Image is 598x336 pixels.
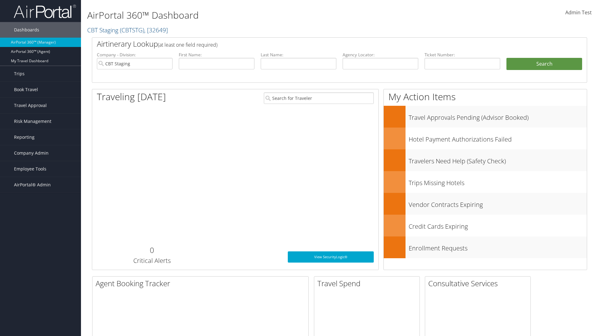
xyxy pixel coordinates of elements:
a: Enrollment Requests [384,236,587,258]
span: ( CBTSTG ) [120,26,144,34]
a: Trips Missing Hotels [384,171,587,193]
span: , [ 32649 ] [144,26,168,34]
h3: Credit Cards Expiring [409,219,587,231]
a: Vendor Contracts Expiring [384,193,587,215]
span: AirPortal® Admin [14,177,51,193]
h3: Critical Alerts [97,256,207,265]
h2: Airtinerary Lookup [97,39,541,49]
a: CBT Staging [87,26,168,34]
span: Employee Tools [14,161,46,177]
h3: Enrollment Requests [409,241,587,253]
h3: Travelers Need Help (Safety Check) [409,154,587,166]
h3: Travel Approvals Pending (Advisor Booked) [409,110,587,122]
span: Dashboards [14,22,39,38]
a: Travel Approvals Pending (Advisor Booked) [384,106,587,128]
h2: Agent Booking Tracker [96,278,308,289]
h1: My Action Items [384,90,587,103]
button: Search [506,58,582,70]
span: Trips [14,66,25,82]
span: Admin Test [565,9,592,16]
label: First Name: [179,52,254,58]
h3: Trips Missing Hotels [409,175,587,187]
a: Admin Test [565,3,592,22]
h1: Traveling [DATE] [97,90,166,103]
span: Risk Management [14,114,51,129]
h1: AirPortal 360™ Dashboard [87,9,424,22]
h2: Travel Spend [317,278,420,289]
h3: Hotel Payment Authorizations Failed [409,132,587,144]
label: Last Name: [261,52,336,58]
span: Book Travel [14,82,38,97]
label: Agency Locator: [343,52,418,58]
span: Company Admin [14,145,49,161]
input: Search for Traveler [264,92,374,104]
h3: Vendor Contracts Expiring [409,197,587,209]
h2: Consultative Services [428,278,530,289]
a: Credit Cards Expiring [384,215,587,236]
span: (at least one field required) [158,41,217,48]
img: airportal-logo.png [14,4,76,19]
a: Travelers Need Help (Safety Check) [384,149,587,171]
span: Travel Approval [14,98,47,113]
h2: 0 [97,245,207,255]
a: Hotel Payment Authorizations Failed [384,128,587,149]
a: View SecurityLogic® [288,251,374,263]
label: Company - Division: [97,52,173,58]
label: Ticket Number: [425,52,500,58]
span: Reporting [14,129,35,145]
